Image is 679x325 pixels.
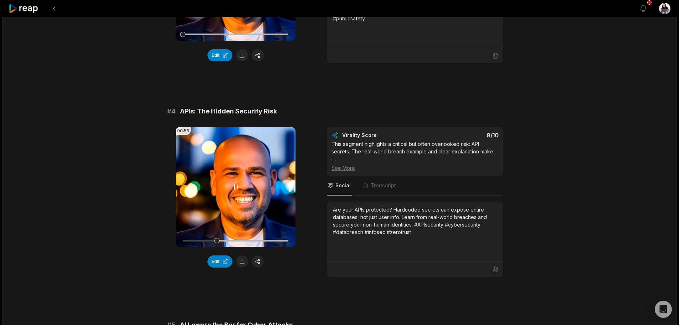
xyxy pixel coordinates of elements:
span: # 4 [167,106,176,116]
span: APIs: The Hidden Security Risk [180,106,277,116]
span: Transcript [371,182,396,189]
nav: Tabs [327,176,503,195]
div: 8 /10 [422,132,499,139]
div: Virality Score [342,132,419,139]
div: This segment highlights a critical but often overlooked risk: API secrets. The real-world breach ... [331,140,499,172]
button: Edit [207,49,232,61]
div: Are your APIs protected? Hardcoded secrets can expose entire databases, not just user info. Learn... [333,206,497,236]
button: Edit [207,255,232,268]
span: Social [335,182,351,189]
div: See More [331,164,499,172]
div: Open Intercom Messenger [655,301,672,318]
video: Your browser does not support mp4 format. [176,127,295,247]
